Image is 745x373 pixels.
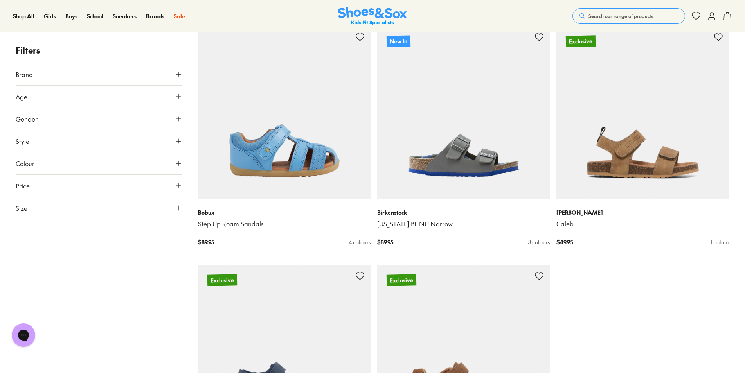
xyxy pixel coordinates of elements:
a: Exclusive [556,26,729,199]
button: Style [16,130,182,152]
div: 4 colours [349,238,371,246]
p: Exclusive [207,274,237,286]
p: [PERSON_NAME] [556,208,729,217]
a: Brands [146,12,164,20]
button: Colour [16,152,182,174]
p: New In [387,36,410,47]
span: Gender [16,114,38,124]
a: Sneakers [113,12,137,20]
a: Shoes & Sox [338,7,407,26]
span: Age [16,92,27,101]
span: $ 89.95 [198,238,214,246]
span: Style [16,136,29,146]
a: Girls [44,12,56,20]
span: $ 49.95 [556,238,573,246]
p: Bobux [198,208,371,217]
a: Sale [174,12,185,20]
span: Colour [16,159,34,168]
a: Boys [65,12,77,20]
button: Brand [16,63,182,85]
a: School [87,12,103,20]
p: Exclusive [566,35,596,47]
img: SNS_Logo_Responsive.svg [338,7,407,26]
iframe: Gorgias live chat messenger [8,321,39,350]
span: $ 89.95 [377,238,393,246]
span: Search our range of products [588,13,653,20]
p: Birkenstock [377,208,550,217]
a: Step Up Roam Sandals [198,220,371,228]
button: Search our range of products [572,8,685,24]
p: Exclusive [387,274,416,286]
span: Price [16,181,30,190]
button: Price [16,175,182,197]
span: Size [16,203,27,213]
a: Shop All [13,12,34,20]
span: Brand [16,70,33,79]
a: [US_STATE] BF NU Narrow [377,220,550,228]
div: 3 colours [528,238,550,246]
button: Size [16,197,182,219]
div: 1 colour [711,238,729,246]
a: Caleb [556,220,729,228]
button: Age [16,86,182,108]
p: Filters [16,44,182,57]
button: Gender [16,108,182,130]
a: New In [377,26,550,199]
